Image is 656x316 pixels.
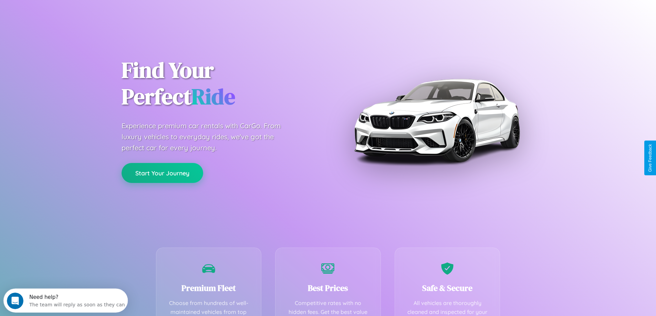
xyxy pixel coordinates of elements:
h3: Safe & Secure [405,282,490,294]
div: The team will reply as soon as they can [26,11,122,19]
h3: Premium Fleet [167,282,251,294]
div: Open Intercom Messenger [3,3,128,22]
div: Give Feedback [648,144,653,172]
button: Start Your Journey [122,163,203,183]
img: Premium BMW car rental vehicle [351,34,523,206]
iframe: Intercom live chat discovery launcher [3,288,128,313]
h1: Find Your Perfect [122,57,318,110]
iframe: Intercom live chat [7,293,23,309]
h3: Best Prices [286,282,370,294]
span: Ride [191,81,235,111]
p: Experience premium car rentals with CarGo. From luxury vehicles to everyday rides, we've got the ... [122,120,294,153]
div: Need help? [26,6,122,11]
